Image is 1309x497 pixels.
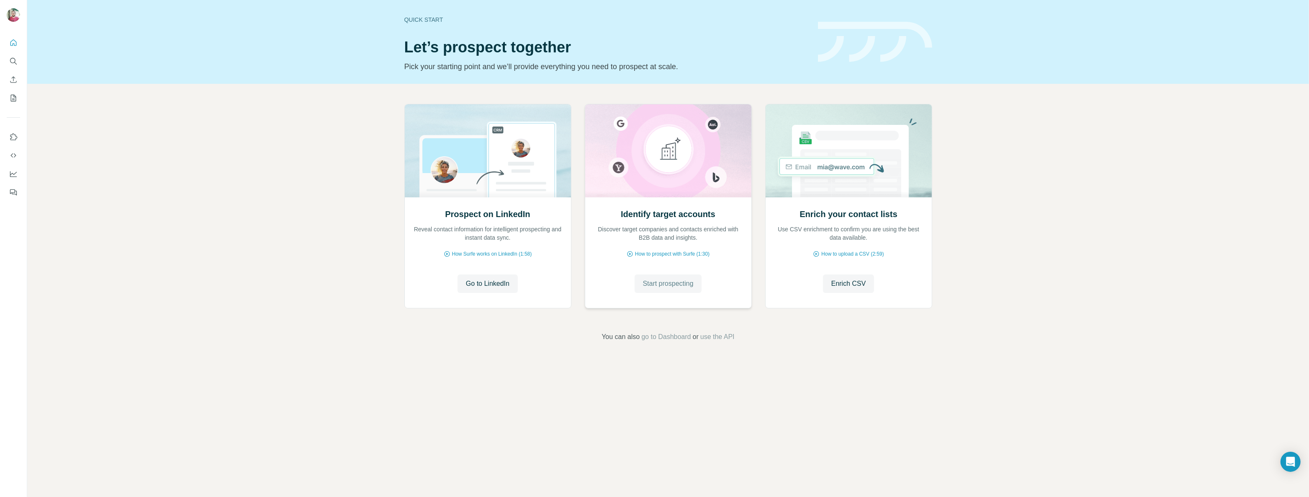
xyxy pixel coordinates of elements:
button: Feedback [7,185,20,200]
button: Go to LinkedIn [458,274,518,293]
button: Use Surfe on LinkedIn [7,129,20,145]
span: Enrich CSV [831,279,866,289]
button: go to Dashboard [641,332,691,342]
h1: Let’s prospect together [404,39,808,56]
button: Start prospecting [635,274,702,293]
h2: Identify target accounts [621,208,715,220]
button: Use Surfe API [7,148,20,163]
p: Pick your starting point and we’ll provide everything you need to prospect at scale. [404,61,808,72]
button: Enrich CSV [7,72,20,87]
span: Start prospecting [643,279,694,289]
button: Search [7,54,20,69]
p: Use CSV enrichment to confirm you are using the best data available. [774,225,923,242]
img: Enrich your contact lists [765,104,932,197]
p: Reveal contact information for intelligent prospecting and instant data sync. [413,225,563,242]
img: Prospect on LinkedIn [404,104,571,197]
button: Dashboard [7,166,20,181]
span: Go to LinkedIn [466,279,509,289]
img: banner [818,22,932,62]
span: You can also [602,332,640,342]
div: Open Intercom Messenger [1281,452,1301,472]
img: Identify target accounts [585,104,752,197]
img: Avatar [7,8,20,22]
h2: Prospect on LinkedIn [445,208,530,220]
p: Discover target companies and contacts enriched with B2B data and insights. [594,225,743,242]
span: How Surfe works on LinkedIn (1:58) [452,250,532,258]
span: or [693,332,699,342]
div: Quick start [404,16,808,24]
button: My lists [7,91,20,106]
span: How to upload a CSV (2:59) [821,250,884,258]
span: How to prospect with Surfe (1:30) [635,250,710,258]
button: Enrich CSV [823,274,874,293]
button: use the API [700,332,735,342]
h2: Enrich your contact lists [800,208,897,220]
button: Quick start [7,35,20,50]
